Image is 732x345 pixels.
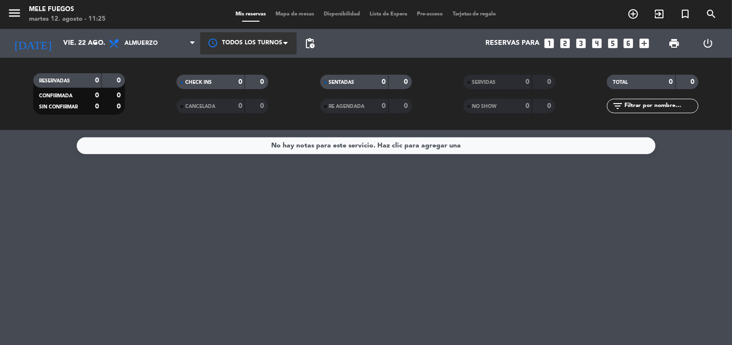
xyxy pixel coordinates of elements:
[7,6,22,24] button: menu
[39,105,78,109] span: SIN CONFIRMAR
[669,79,673,85] strong: 0
[628,8,639,20] i: add_circle_outline
[525,103,529,109] strong: 0
[117,77,123,84] strong: 0
[525,79,529,85] strong: 0
[7,33,58,54] i: [DATE]
[117,103,123,110] strong: 0
[404,79,410,85] strong: 0
[547,103,553,109] strong: 0
[559,37,571,50] i: looks_two
[412,12,448,17] span: Pre-acceso
[543,37,555,50] i: looks_one
[547,79,553,85] strong: 0
[575,37,587,50] i: looks_3
[231,12,271,17] span: Mis reservas
[261,79,266,85] strong: 0
[90,38,101,49] i: arrow_drop_down
[124,40,158,47] span: Almuerzo
[238,103,242,109] strong: 0
[691,29,725,58] div: LOG OUT
[185,80,212,85] span: CHECK INS
[382,103,386,109] strong: 0
[95,103,99,110] strong: 0
[404,103,410,109] strong: 0
[185,104,215,109] span: CANCELADA
[591,37,603,50] i: looks_4
[39,79,70,83] span: RESERVADAS
[472,80,496,85] span: SERVIDAS
[39,93,72,98] span: CONFIRMADA
[702,38,714,49] i: power_settings_new
[319,12,365,17] span: Disponibilidad
[638,37,651,50] i: add_box
[680,8,691,20] i: turned_in_not
[706,8,718,20] i: search
[382,79,386,85] strong: 0
[654,8,665,20] i: exit_to_app
[613,80,628,85] span: TOTAL
[95,92,99,99] strong: 0
[365,12,412,17] span: Lista de Espera
[261,103,266,109] strong: 0
[7,6,22,20] i: menu
[472,104,497,109] span: NO SHOW
[304,38,316,49] span: pending_actions
[623,101,698,111] input: Filtrar por nombre...
[448,12,501,17] span: Tarjetas de regalo
[117,92,123,99] strong: 0
[29,14,106,24] div: martes 12. agosto - 11:25
[29,5,106,14] div: Mele Fuegos
[329,80,355,85] span: SENTADAS
[622,37,635,50] i: looks_6
[607,37,619,50] i: looks_5
[238,79,242,85] strong: 0
[691,79,697,85] strong: 0
[485,40,539,47] span: Reservas para
[329,104,365,109] span: RE AGENDADA
[95,77,99,84] strong: 0
[612,100,623,112] i: filter_list
[669,38,680,49] span: print
[271,140,461,151] div: No hay notas para este servicio. Haz clic para agregar una
[271,12,319,17] span: Mapa de mesas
